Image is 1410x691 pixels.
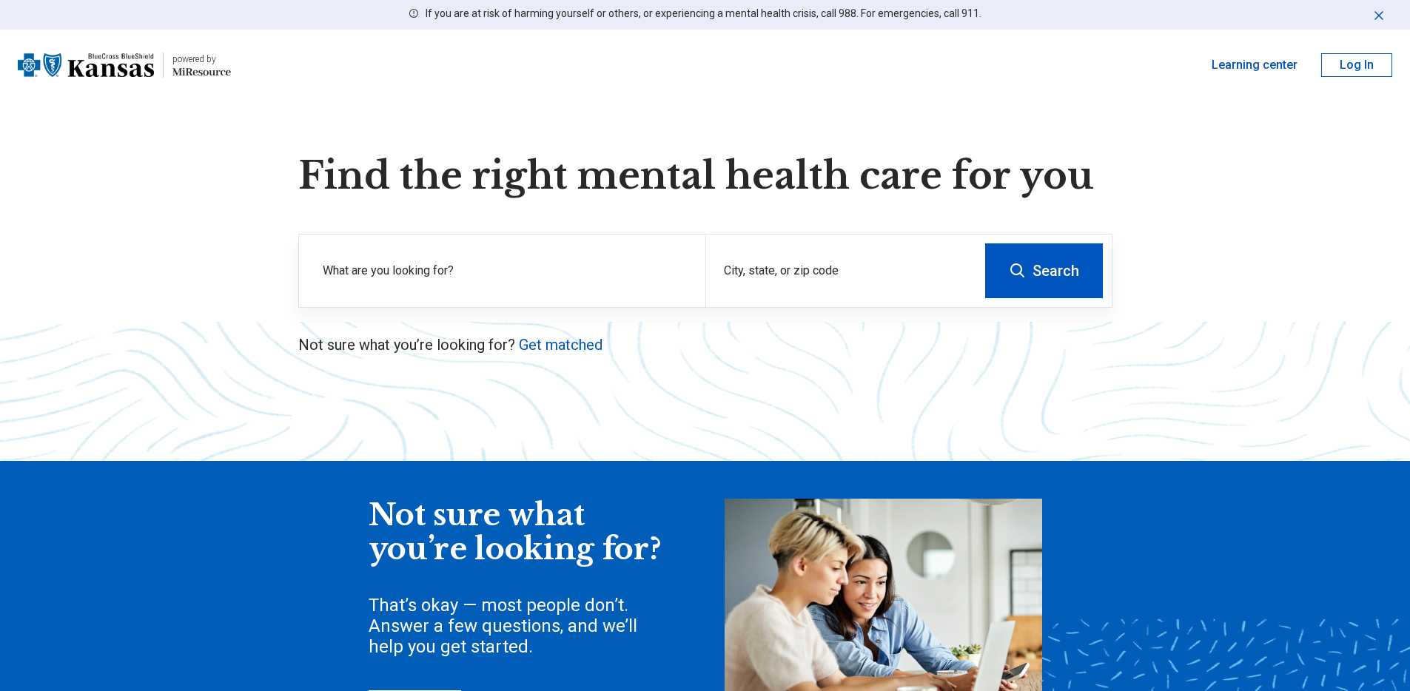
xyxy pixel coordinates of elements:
[1321,53,1392,77] button: Log In
[323,262,688,280] label: What are you looking for?
[1212,56,1297,74] a: Learning center
[369,595,665,657] div: That’s okay — most people don’t. Answer a few questions, and we’ll help you get started.
[369,499,665,566] div: Not sure what you’re looking for?
[172,53,231,66] div: powered by
[519,336,602,354] a: Get matched
[298,154,1112,198] h1: Find the right mental health care for you
[18,47,154,83] img: Blue Cross Blue Shield Kansas
[1372,6,1386,24] button: Dismiss
[18,47,231,83] a: Blue Cross Blue Shield Kansaspowered by
[985,243,1103,298] button: Search
[426,6,981,21] p: If you are at risk of harming yourself or others, or experiencing a mental health crisis, call 98...
[298,334,1112,355] p: Not sure what you’re looking for?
